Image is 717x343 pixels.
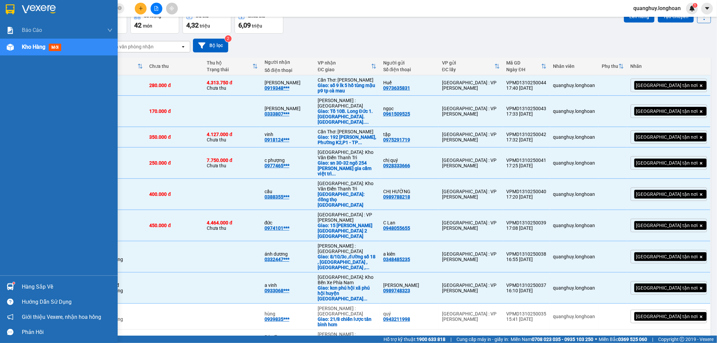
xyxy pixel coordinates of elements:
strong: (Công Ty TNHH Chuyển Phát Nhanh Bảo An - MST: 0109597835) [9,27,109,38]
svg: open [181,44,186,49]
div: tập [383,132,435,137]
div: 7.750.000 đ [207,158,258,163]
div: [GEOGRAPHIC_DATA] : VP [PERSON_NAME] [442,158,500,168]
div: ánh dương [265,251,311,257]
span: down [107,28,113,33]
div: quanghuy.longhoan [553,254,595,259]
div: [PERSON_NAME] : [GEOGRAPHIC_DATA] [318,332,376,342]
button: Bộ lọc [193,39,228,52]
div: VPMD1310250044 [507,80,547,85]
div: Phụ thu [602,63,619,69]
div: Tại văn phòng [94,288,143,293]
div: Chưa thu [207,220,258,231]
span: Kho hàng [22,44,45,50]
div: Giao: 15 mạc đĩnh chi hải châu 2 tp đà nẵng [318,223,376,239]
div: 17:40 [DATE] [507,85,547,91]
button: Đã thu4,32 triệu [183,9,231,34]
button: Số lượng42món [130,9,179,34]
div: Giao: sn 30-32 ngõ 254 lê quý đôn gia cẩm việt trì phú thọ [318,160,376,176]
div: Giao: 8/10/3c ,đường số 18 , thạch mỹ lợi , thủ đức , hcm [318,254,376,270]
span: 42 [134,21,142,29]
div: 350.000 đ [150,134,200,140]
div: 16:55 [DATE] [507,257,547,262]
span: close-circle [118,5,122,12]
div: Tại văn phòng [94,316,143,322]
div: 170.000 đ [150,109,200,114]
div: Số điện thoại [265,68,311,73]
button: plus [135,3,147,14]
div: 17:20 [DATE] [507,194,547,200]
th: Toggle SortBy [503,57,550,75]
span: [GEOGRAPHIC_DATA] tận nơi [636,160,698,166]
div: Giao: kcn phú hội xã phú hội huyện đức trọng lâm đồng [318,285,376,301]
div: 0943211998 [383,316,410,322]
strong: 1900 633 818 [416,337,445,342]
div: [GEOGRAPHIC_DATA] : VP [PERSON_NAME] [318,212,376,223]
img: logo-vxr [6,4,14,14]
strong: 0369 525 060 [618,337,647,342]
sup: 2 [225,35,232,42]
div: quanghuy.longhoan [553,109,595,114]
span: Miền Bắc [599,336,647,343]
div: 15:41 [DATE] [507,316,547,322]
span: ⚪️ [595,338,597,341]
span: copyright [680,337,684,342]
div: ĐC giao [318,67,371,72]
div: VP nhận [318,60,371,66]
span: triệu [200,23,210,29]
div: [GEOGRAPHIC_DATA] : VP [PERSON_NAME] [442,220,500,231]
div: 400.000 đ [150,191,200,197]
span: ... [365,119,369,125]
span: question-circle [7,299,13,305]
strong: 0708 023 035 - 0935 103 250 [532,337,593,342]
div: Chris Nguyễn [265,80,311,85]
div: VPMD1310250042 [507,132,547,137]
button: aim [166,3,178,14]
div: Cần Thơ: [PERSON_NAME] [318,77,376,83]
span: triệu [252,23,262,29]
div: [GEOGRAPHIC_DATA]: Kho Bến Xe Phía Nam [318,274,376,285]
div: Giao: đồng thọ yên phong bắc ninh [318,191,376,208]
div: 0973635831 [383,85,410,91]
div: quanghuy.longhoan [553,160,595,166]
div: quanghuy.longhoan [553,223,595,228]
span: [PHONE_NUMBER] - [DOMAIN_NAME] [11,40,108,66]
div: Người nhận [265,59,311,65]
div: 16:10 [DATE] [507,288,547,293]
span: 4,32 [186,21,199,29]
div: Chọn văn phòng nhận [107,43,154,50]
div: 4.464.000 đ [207,220,258,225]
span: ... [358,140,362,145]
span: Báo cáo [22,26,42,34]
div: VPMD1310250037 [507,283,547,288]
div: 220.000 đ [94,311,143,316]
div: Ngày ĐH [507,67,541,72]
div: Số điện thoại [383,67,435,72]
div: a kiên [383,251,435,257]
div: Hàng sắp về [22,282,113,292]
div: CHỊ HƯỜNG [383,189,435,194]
div: Mã GD [507,60,541,66]
div: [GEOGRAPHIC_DATA] : VP [PERSON_NAME] [442,80,500,91]
span: 1 [694,3,696,8]
div: Thu hộ [207,60,252,66]
img: icon-new-feature [689,5,695,11]
div: [GEOGRAPHIC_DATA] : VP [PERSON_NAME] [442,311,500,322]
strong: BIÊN NHẬN VẬN CHUYỂN BẢO AN EXPRESS [10,10,108,25]
span: | [450,336,451,343]
span: [GEOGRAPHIC_DATA] tận nơi [636,222,698,228]
th: Toggle SortBy [90,57,146,75]
div: Chưa thu [207,132,258,142]
img: warehouse-icon [7,44,14,51]
span: ... [332,171,336,176]
div: c phượng [265,158,311,163]
div: C Lan [383,220,435,225]
div: Người gửi [383,60,435,66]
span: quanghuy.longhoan [628,4,686,12]
div: ngọc [383,106,435,111]
span: món [143,23,152,29]
div: 0961509525 [383,111,410,117]
div: Giao: số 9 lk 5 hồ tùng mậu p9 tp cà mau [318,83,376,93]
div: quanghuy.longhoan [553,285,595,291]
span: [GEOGRAPHIC_DATA] tận nơi [636,285,698,291]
